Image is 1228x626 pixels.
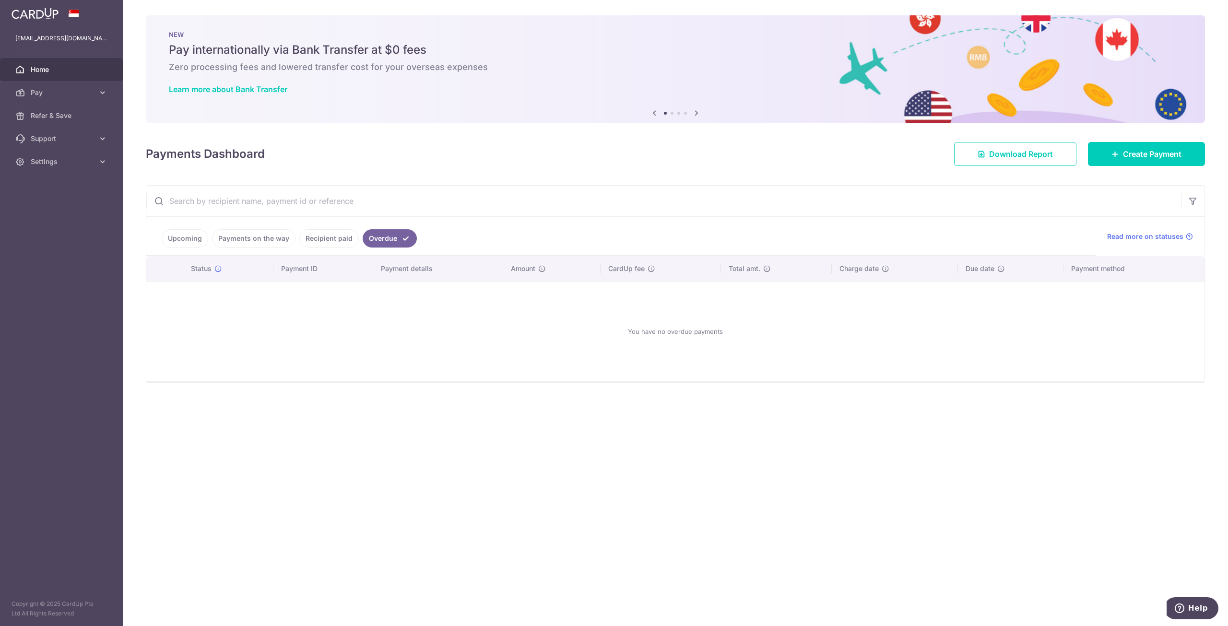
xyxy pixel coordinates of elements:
[12,8,59,19] img: CardUp
[169,84,287,94] a: Learn more about Bank Transfer
[162,229,208,248] a: Upcoming
[31,65,94,74] span: Home
[1167,597,1218,621] iframe: Opens a widget where you can find more information
[1107,232,1183,241] span: Read more on statuses
[169,31,1182,38] p: NEW
[1107,232,1193,241] a: Read more on statuses
[169,42,1182,58] h5: Pay internationally via Bank Transfer at $0 fees
[1123,148,1181,160] span: Create Payment
[191,264,212,273] span: Status
[299,229,359,248] a: Recipient paid
[1088,142,1205,166] a: Create Payment
[31,157,94,166] span: Settings
[839,264,879,273] span: Charge date
[966,264,994,273] span: Due date
[608,264,645,273] span: CardUp fee
[1063,256,1204,281] th: Payment method
[146,15,1205,123] img: Bank transfer banner
[511,264,535,273] span: Amount
[146,186,1181,216] input: Search by recipient name, payment id or reference
[212,229,295,248] a: Payments on the way
[31,111,94,120] span: Refer & Save
[31,88,94,97] span: Pay
[169,61,1182,73] h6: Zero processing fees and lowered transfer cost for your overseas expenses
[31,134,94,143] span: Support
[15,34,107,43] p: [EMAIL_ADDRESS][DOMAIN_NAME]
[273,256,374,281] th: Payment ID
[146,145,265,163] h4: Payments Dashboard
[954,142,1076,166] a: Download Report
[363,229,417,248] a: Overdue
[729,264,760,273] span: Total amt.
[989,148,1053,160] span: Download Report
[158,289,1193,374] div: You have no overdue payments
[373,256,503,281] th: Payment details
